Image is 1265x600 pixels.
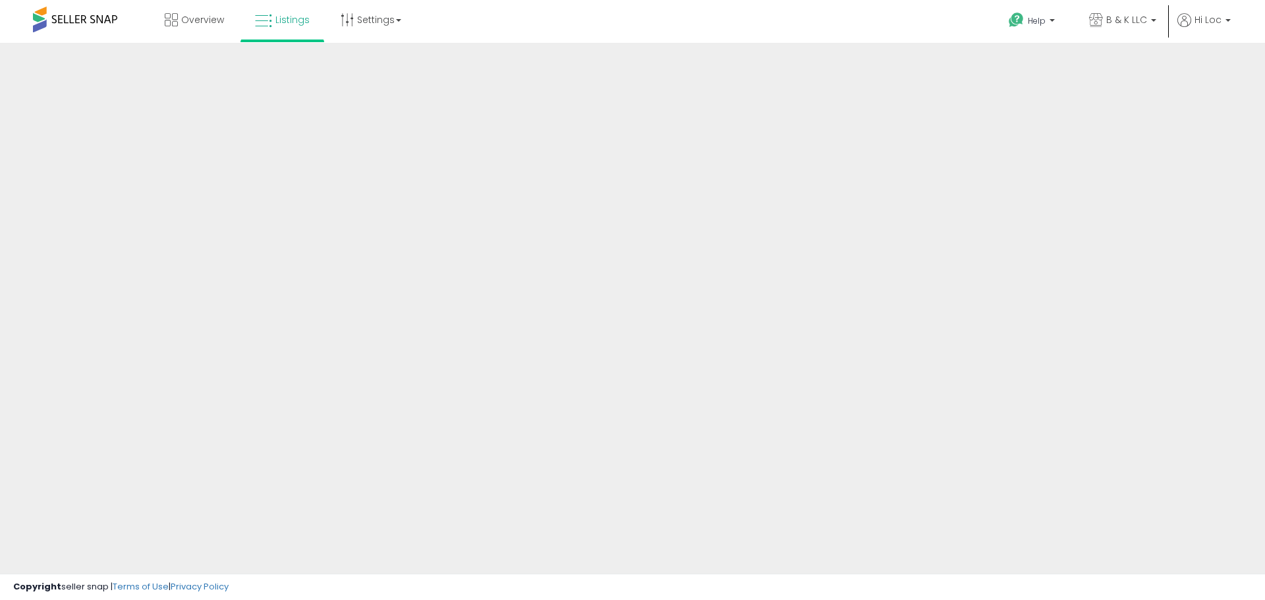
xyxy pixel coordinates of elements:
[181,13,224,26] span: Overview
[1195,13,1222,26] span: Hi Loc
[1008,12,1025,28] i: Get Help
[113,580,169,593] a: Terms of Use
[171,580,229,593] a: Privacy Policy
[998,2,1068,43] a: Help
[275,13,310,26] span: Listings
[13,581,229,593] div: seller snap | |
[1028,15,1046,26] span: Help
[13,580,61,593] strong: Copyright
[1106,13,1147,26] span: B & K LLC
[1177,13,1231,43] a: Hi Loc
